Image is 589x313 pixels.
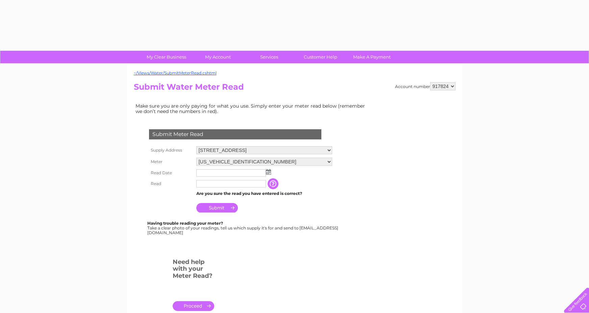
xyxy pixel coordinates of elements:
a: Services [241,51,297,63]
input: Submit [196,203,238,213]
h2: Submit Water Meter Read [134,82,456,95]
th: Supply Address [147,144,195,156]
div: Submit Meter Read [149,129,321,139]
a: My Account [190,51,246,63]
div: Take a clear photo of your readings, tell us which supply it's for and send to [EMAIL_ADDRESS][DO... [147,221,339,235]
img: ... [266,169,271,175]
h3: Need help with your Meter Read? [173,257,214,283]
th: Meter [147,156,195,167]
input: Information [268,178,280,189]
td: Make sure you are only paying for what you use. Simply enter your meter read below (remember we d... [134,102,370,116]
a: ~/Views/Water/SubmitMeterRead.cshtml [134,70,217,75]
div: Account number [395,82,456,90]
a: My Clear Business [139,51,194,63]
a: Customer Help [293,51,348,63]
th: Read [147,178,195,189]
td: Are you sure the read you have entered is correct? [195,189,334,198]
a: Make A Payment [344,51,400,63]
a: . [173,301,214,311]
b: Having trouble reading your meter? [147,221,223,226]
th: Read Date [147,167,195,178]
